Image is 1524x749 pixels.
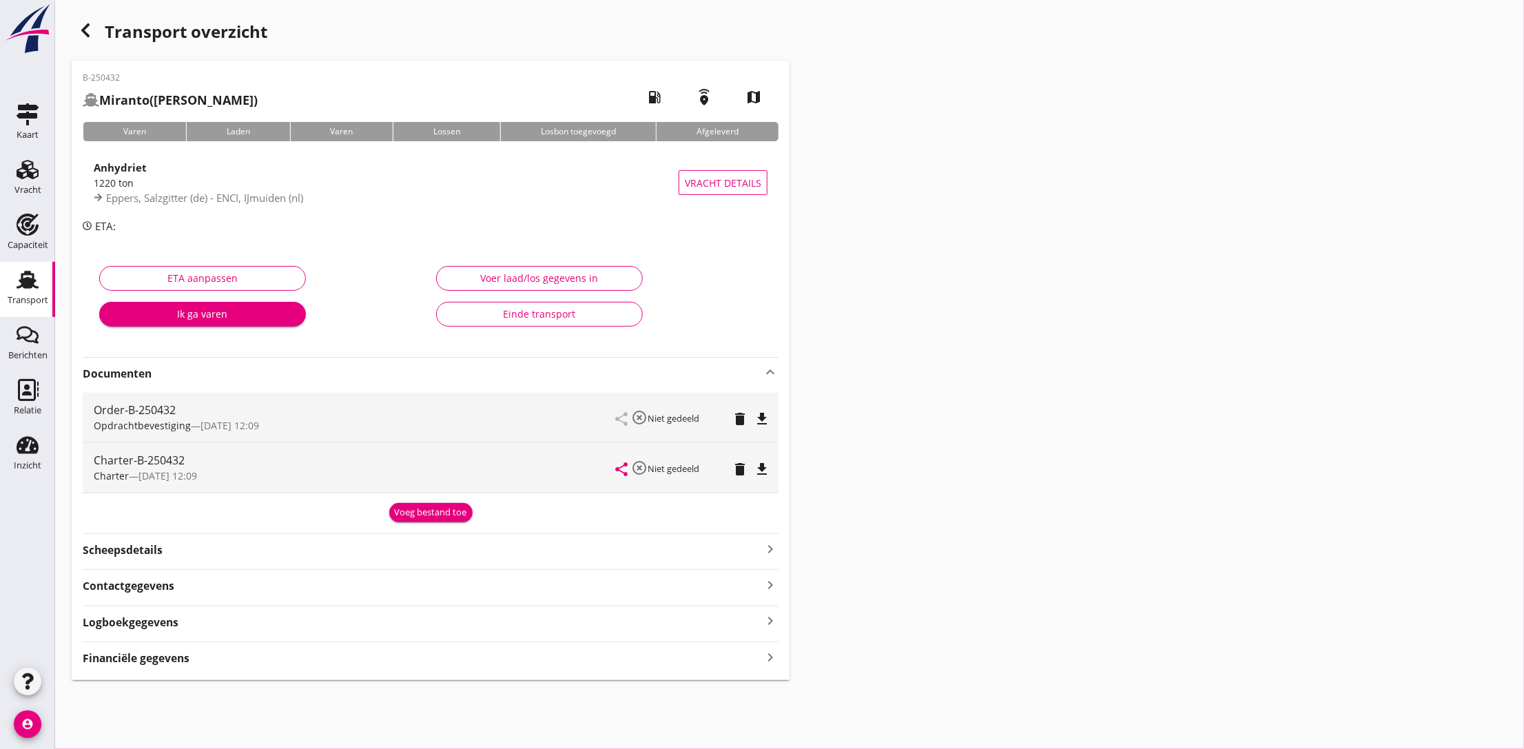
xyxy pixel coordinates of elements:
span: Charter [94,469,129,482]
span: ETA: [95,219,116,233]
span: Vracht details [685,176,761,190]
div: ETA aanpassen [111,271,294,285]
div: Einde transport [448,307,631,321]
h2: ([PERSON_NAME]) [83,91,258,110]
span: [DATE] 12:09 [200,419,259,432]
img: logo-small.a267ee39.svg [3,3,52,54]
i: file_download [754,411,770,427]
i: map [734,78,773,116]
small: Niet gedeeld [648,412,699,424]
i: keyboard_arrow_up [762,364,779,380]
div: Lossen [393,122,500,141]
div: Relatie [14,406,41,415]
i: local_gas_station [635,78,674,116]
button: Vracht details [679,170,768,195]
strong: Financiële gegevens [83,650,189,666]
strong: Miranto [99,92,150,108]
div: Transport overzicht [72,17,790,50]
div: Berichten [8,351,48,360]
small: Niet gedeeld [648,462,699,475]
strong: Anhydriet [94,161,147,174]
i: highlight_off [631,460,648,476]
button: Einde transport [436,302,643,327]
i: file_download [754,461,770,478]
div: Kaart [17,130,39,139]
i: keyboard_arrow_right [762,540,779,558]
div: 1220 ton [94,176,679,190]
i: share [613,461,630,478]
button: Voeg bestand toe [389,503,473,522]
i: emergency_share [685,78,723,116]
button: Voer laad/los gegevens in [436,266,643,291]
div: Order-B-250432 [94,402,616,418]
div: Ik ga varen [110,307,295,321]
strong: Documenten [83,366,762,382]
div: Charter-B-250432 [94,452,616,469]
div: Transport [8,296,48,305]
div: Voeg bestand toe [395,506,467,520]
strong: Scheepsdetails [83,542,163,558]
span: [DATE] 12:09 [138,469,197,482]
button: ETA aanpassen [99,266,306,291]
span: Eppers, Salzgitter (de) - ENCI, IJmuiden (nl) [106,191,303,205]
i: keyboard_arrow_right [762,612,779,630]
div: Varen [83,122,186,141]
div: Losbon toegevoegd [500,122,656,141]
div: Vracht [14,185,41,194]
div: — [94,418,616,433]
div: Capaciteit [8,240,48,249]
i: account_circle [14,710,41,738]
i: delete [732,411,748,427]
span: Opdrachtbevestiging [94,419,191,432]
strong: Logboekgegevens [83,615,178,630]
i: keyboard_arrow_right [762,648,779,666]
div: Voer laad/los gegevens in [448,271,631,285]
div: — [94,469,616,483]
i: highlight_off [631,409,648,426]
div: Laden [186,122,290,141]
div: Inzicht [14,461,41,470]
i: keyboard_arrow_right [762,575,779,594]
strong: Contactgegevens [83,578,174,594]
p: B-250432 [83,72,258,84]
a: Anhydriet1220 tonEppers, Salzgitter (de) - ENCI, IJmuiden (nl)Vracht details [83,152,779,213]
div: Afgeleverd [656,122,779,141]
i: delete [732,461,748,478]
div: Varen [290,122,393,141]
button: Ik ga varen [99,302,306,327]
